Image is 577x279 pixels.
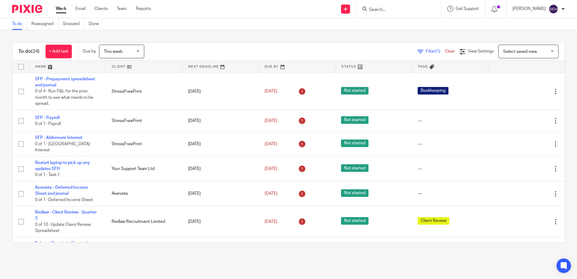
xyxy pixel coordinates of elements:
[106,110,182,131] td: StressFreePrint
[549,4,558,14] img: svg%3E
[35,122,61,126] span: 0 of 1 · Payroll
[35,142,90,152] span: 0 of 1 · [GEOGRAPHIC_DATA] Interest
[31,18,58,30] a: Reassigned
[35,198,93,202] span: 0 of 1 · Deferred Income Sheet
[83,48,96,54] p: Due by
[182,110,259,131] td: [DATE]
[341,139,368,147] span: Not started
[18,48,40,55] h1: To do
[418,65,428,68] span: Tags
[418,87,448,95] span: Bookkeeping
[136,6,151,12] a: Reports
[265,220,277,224] span: [DATE]
[265,167,277,171] span: [DATE]
[35,210,97,220] a: Redlaw - Client Review - Quarter 3
[106,237,182,262] td: Balance Brewing & Blending Ltd
[89,18,104,30] a: Done
[418,141,482,147] div: ---
[117,6,127,12] a: Team
[341,164,368,172] span: Not started
[12,18,27,30] a: To do
[35,185,88,196] a: Avenista - Deferred Income Sheet and journal
[35,161,90,171] a: Restart laptop to pick up any updates SFH
[106,132,182,156] td: StressFreePrint
[35,77,95,87] a: SFP - Prepayment spreadsheet and journal
[56,6,66,12] a: Work
[182,132,259,156] td: [DATE]
[456,7,479,11] span: Get Support
[35,241,89,252] a: Balance Brewing’s Quarterly management reports
[435,49,440,53] span: (1)
[512,6,546,12] p: [PERSON_NAME]
[94,6,108,12] a: Clients
[182,73,259,110] td: [DATE]
[341,87,368,95] span: Not started
[503,50,537,54] span: Select saved view
[182,237,259,262] td: [DATE]
[418,191,482,197] div: ---
[35,89,93,106] span: 0 of 4 · Run P&L for the prior month to see what needs to be spread.
[35,116,59,120] a: SFP - Payroll
[265,119,277,123] span: [DATE]
[341,116,368,124] span: Not started
[35,223,91,233] span: 0 of 10 · Update Client Review Spreadsheet
[341,217,368,225] span: Not started
[368,7,423,13] input: Search
[341,189,368,197] span: Not started
[265,89,277,93] span: [DATE]
[12,5,42,13] img: Pixie
[31,49,40,54] span: (24)
[265,142,277,146] span: [DATE]
[106,73,182,110] td: StressFreePrint
[75,6,85,12] a: Email
[182,206,259,237] td: [DATE]
[418,118,482,124] div: ---
[182,156,259,181] td: [DATE]
[445,49,455,53] a: Clear
[35,173,60,177] span: 0 of 1 · Task 1
[468,49,494,53] span: View Settings
[46,45,72,58] a: + Add task
[106,181,182,206] td: Avenista
[265,191,277,196] span: [DATE]
[106,156,182,181] td: Your Support Team Ltd
[418,217,449,225] span: Client Review
[418,166,482,172] div: ---
[35,136,82,140] a: SFP - Aldermore Interest
[104,50,123,54] span: This week
[426,49,445,53] span: Filter
[106,206,182,237] td: Redlaw Recruitment Limited
[63,18,84,30] a: Snoozed
[182,181,259,206] td: [DATE]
